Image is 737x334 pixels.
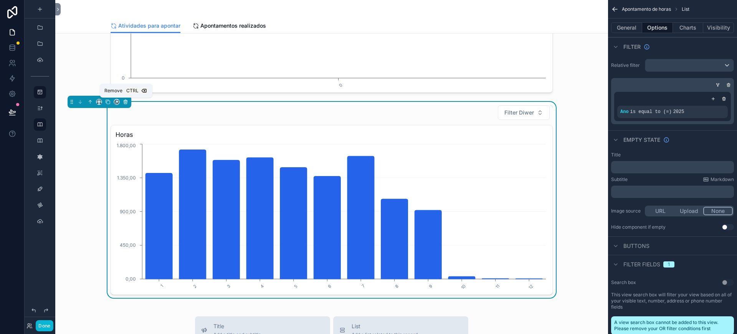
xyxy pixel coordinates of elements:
div: scrollable content [611,161,734,173]
text: 4 [259,283,265,289]
span: Markdown [711,176,734,183]
tspan: 0,00 [126,276,136,282]
button: Charts [673,22,704,33]
label: Subtitle [611,176,628,183]
button: Select Button [498,105,550,120]
span: Empty state [623,136,660,144]
div: Hide component if empty [611,224,666,230]
span: List [352,322,418,330]
tspan: 450,00 [120,242,136,248]
text: 12 [527,283,534,290]
tspan: 1.800,00 [117,143,136,148]
span: is equal to (=) [630,109,672,115]
span: Remove [104,88,122,94]
label: Relative filter [611,62,642,68]
a: Markdown [703,176,734,183]
span: Apontamento de horas [622,6,671,12]
label: Search box [611,279,636,286]
text: 8 [394,283,400,289]
text: 9 [428,283,433,289]
span: Ctrl [126,87,139,95]
label: Image source [611,208,642,214]
text: 7 [360,283,366,289]
tspan: 900,00 [120,208,136,214]
div: scrollable content [611,186,734,198]
span: Filter fields [623,261,660,268]
div: 1 [668,261,670,268]
label: Title [611,152,621,158]
button: URL [646,207,675,215]
button: None [703,207,733,215]
button: Upload [675,207,704,215]
span: Buttons [623,242,649,250]
span: Apontamentos realizados [200,22,266,30]
text: 10 [460,283,467,290]
span: Atividades para apontar [118,22,180,30]
button: Done [36,320,53,331]
span: Horas [116,130,548,139]
button: General [611,22,642,33]
text: 11 [494,283,501,289]
text: 1 [159,283,164,288]
span: Title [213,322,261,330]
span: List [682,6,689,12]
button: Visibility [703,22,734,33]
text: 3 [226,283,231,289]
label: This view search box will filter your view based on all of your visible text, number, address or ... [611,292,734,310]
tspan: 1.350,00 [117,175,136,181]
text: 2 [192,283,198,289]
span: Ano [620,109,629,115]
a: Apontamentos realizados [193,19,266,34]
text: 6 [327,283,332,289]
span: 2025 [673,109,684,115]
span: Filter [623,43,641,51]
a: Atividades para apontar [111,19,180,33]
span: Filter Diwer [504,109,534,116]
text: 5 [293,283,299,289]
button: Options [642,22,673,33]
div: chart [116,142,548,290]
